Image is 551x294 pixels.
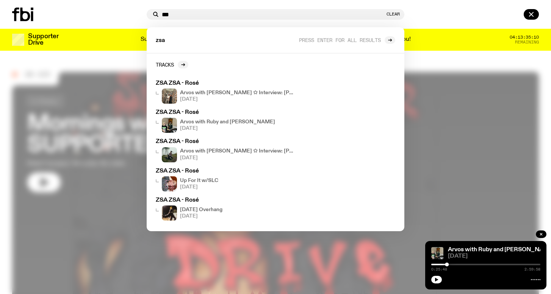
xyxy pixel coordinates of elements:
a: Press enter for all results [299,36,395,44]
h4: Up For It w/SLC [180,178,218,183]
h4: Arvos with [PERSON_NAME] ✩ Interview: [PERSON_NAME] [180,149,295,154]
a: ZSA ZSA - Rosé[DATE] Overhang[DATE] [153,194,298,224]
a: Tracks [156,61,188,68]
span: [DATE] [180,126,275,131]
h2: Tracks [156,62,174,67]
h3: ZSA ZSA - Rosé [156,110,295,115]
button: Clear [387,12,400,16]
span: [DATE] [180,156,295,160]
h4: [DATE] Overhang [180,207,222,212]
span: Press enter for all results [299,37,381,43]
span: 0:25:48 [431,268,447,271]
span: [DATE] [180,97,295,102]
h3: Supporter Drive [28,33,58,46]
span: [DATE] [448,254,540,259]
h3: ZSA ZSA - Rosé [156,198,295,203]
span: 2:59:58 [524,268,540,271]
h4: Arvos with [PERSON_NAME] ✩ Interview: [PERSON_NAME] [180,90,295,95]
h3: ZSA ZSA - Rosé [156,139,295,145]
img: Rich Brian sits on playground equipment pensively, feeling ethereal in a misty setting [162,147,177,162]
span: 04:13:35:10 [510,35,539,39]
span: zsa [156,38,165,44]
span: [DATE] [180,214,222,219]
span: [DATE] [180,185,218,190]
a: ZSA ZSA - RoséRich Brian sits on playground equipment pensively, feeling ethereal in a misty sett... [153,136,298,165]
h4: Arvos with Ruby and [PERSON_NAME] [180,120,275,124]
h3: ZSA ZSA - Rosé [156,81,295,86]
a: ZSA ZSA - RoséUp For It w/SLC[DATE] [153,165,298,194]
a: ZSA ZSA - RoséRuby wears a Collarbones t shirt and pretends to play the DJ decks, Al sings into a... [153,107,298,136]
p: Supporter Drive 2025: Shaping the future of our city’s music, arts, and culture - with the help o... [141,36,411,43]
h3: ZSA ZSA - Rosé [156,168,295,174]
img: Ruby wears a Collarbones t shirt and pretends to play the DJ decks, Al sings into a pringles can.... [431,247,443,259]
a: ZSA ZSA - RoséArvos with [PERSON_NAME] ✩ Interview: [PERSON_NAME][DATE] [153,78,298,107]
img: Ruby wears a Collarbones t shirt and pretends to play the DJ decks, Al sings into a pringles can.... [162,118,177,133]
span: Remaining [515,40,539,44]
